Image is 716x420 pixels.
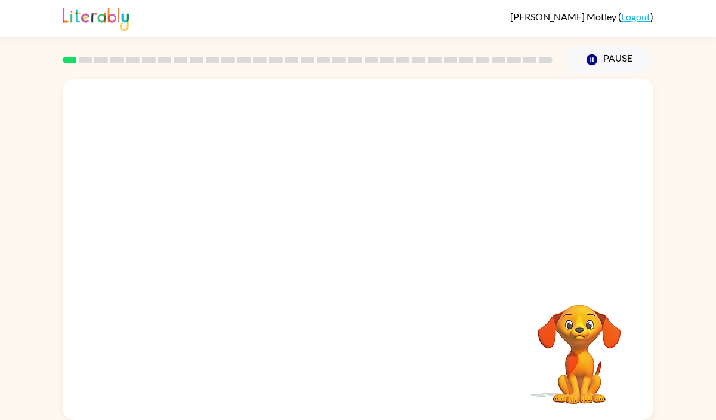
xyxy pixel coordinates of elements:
span: [PERSON_NAME] Motley [510,11,618,22]
img: Literably [63,5,129,31]
button: Pause [567,46,653,73]
a: Logout [621,11,650,22]
video: Your browser must support playing .mp4 files to use Literably. Please try using another browser. [520,286,639,406]
div: ( ) [510,11,653,22]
